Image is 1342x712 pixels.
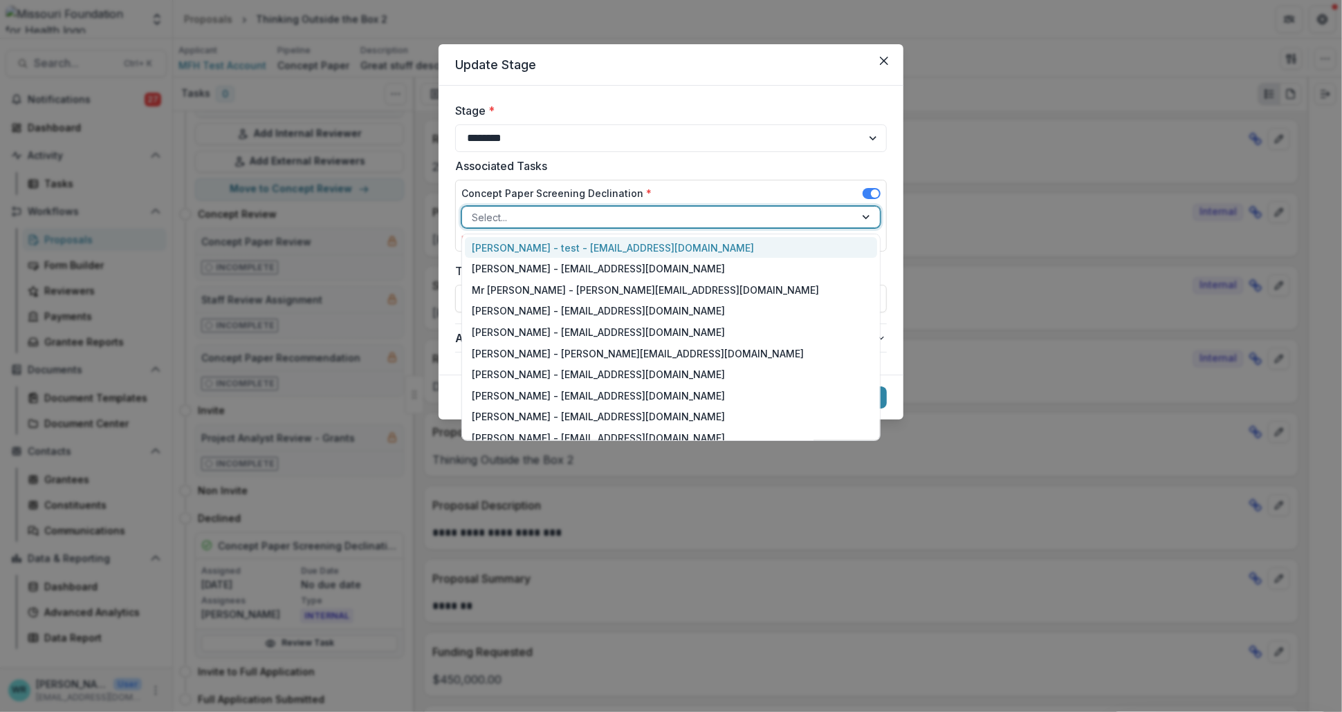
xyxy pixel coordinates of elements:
[455,102,879,119] label: Stage
[873,50,895,72] button: Close
[465,385,877,406] div: [PERSON_NAME] - [EMAIL_ADDRESS][DOMAIN_NAME]
[461,186,652,200] label: Concept Paper Screening Declination
[465,258,877,279] div: [PERSON_NAME] - [EMAIL_ADDRESS][DOMAIN_NAME]
[465,301,877,322] div: [PERSON_NAME] - [EMAIL_ADDRESS][DOMAIN_NAME]
[465,343,877,364] div: [PERSON_NAME] - [PERSON_NAME][EMAIL_ADDRESS][DOMAIN_NAME]
[439,44,903,86] header: Update Stage
[465,237,877,259] div: [PERSON_NAME] - test - [EMAIL_ADDRESS][DOMAIN_NAME]
[465,321,877,343] div: [PERSON_NAME] - [EMAIL_ADDRESS][DOMAIN_NAME]
[465,364,877,385] div: [PERSON_NAME] - [EMAIL_ADDRESS][DOMAIN_NAME]
[455,324,887,352] button: Advanced Configuration
[455,158,879,174] label: Associated Tasks
[455,330,876,346] span: Advanced Configuration
[465,427,877,449] div: [PERSON_NAME] - [EMAIL_ADDRESS][DOMAIN_NAME]
[455,263,879,279] label: Task Due Date
[465,279,877,301] div: Mr [PERSON_NAME] - [PERSON_NAME][EMAIL_ADDRESS][DOMAIN_NAME]
[465,406,877,428] div: [PERSON_NAME] - [EMAIL_ADDRESS][DOMAIN_NAME]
